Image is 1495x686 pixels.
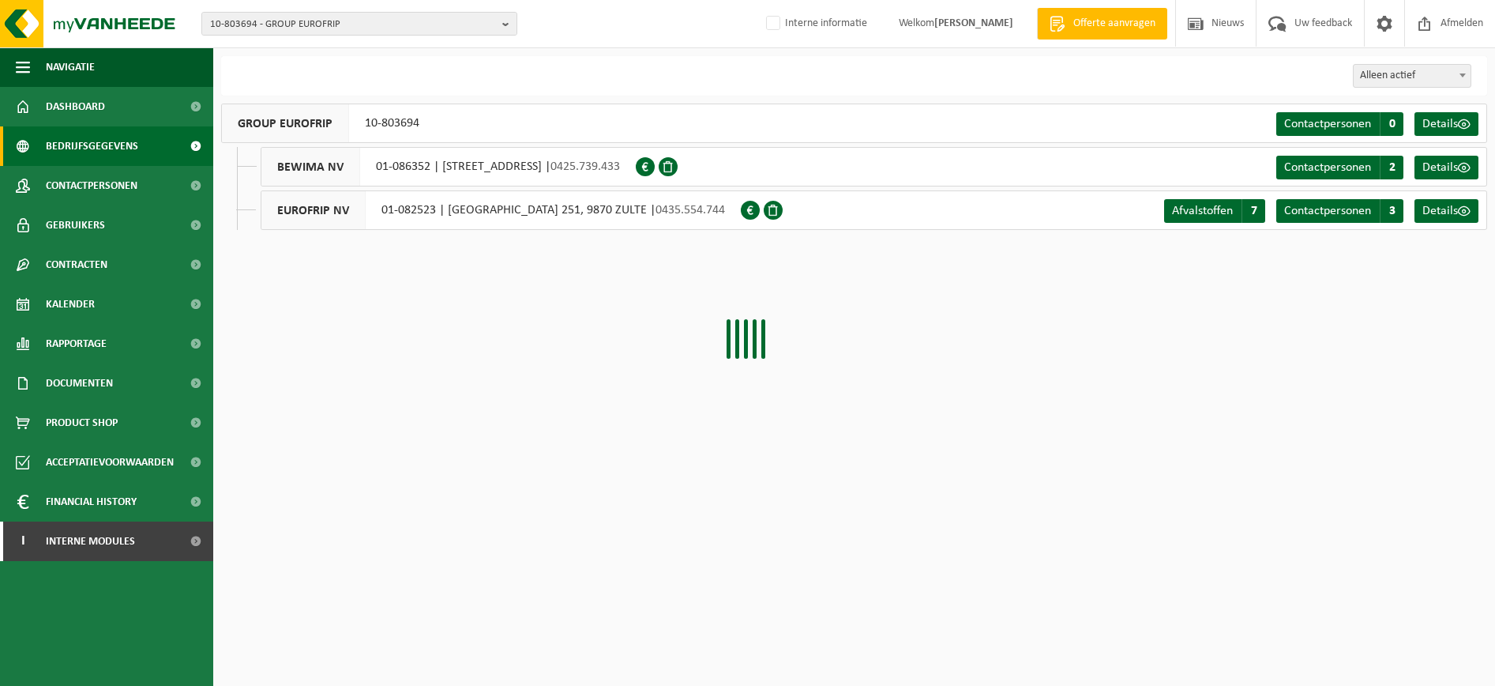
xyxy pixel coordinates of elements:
span: 7 [1241,199,1265,223]
a: Offerte aanvragen [1037,8,1167,40]
span: Details [1422,118,1458,130]
span: Afvalstoffen [1172,205,1233,217]
a: Contactpersonen 2 [1276,156,1403,179]
label: Interne informatie [763,12,867,36]
span: Contactpersonen [1284,118,1371,130]
span: 0 [1380,112,1403,136]
div: 10-803694 [221,104,435,143]
span: Acceptatievoorwaarden [46,443,174,482]
span: Offerte aanvragen [1069,16,1159,32]
button: 10-803694 - GROUP EUROFRIP [201,12,517,36]
span: Alleen actief [1353,64,1471,88]
a: Afvalstoffen 7 [1164,199,1265,223]
span: 3 [1380,199,1403,223]
a: Details [1414,112,1478,136]
span: Contactpersonen [1284,205,1371,217]
strong: [PERSON_NAME] [934,17,1013,29]
span: Contactpersonen [46,166,137,205]
span: Dashboard [46,87,105,126]
span: Contracten [46,245,107,285]
span: 0425.739.433 [550,160,620,173]
span: EUROFRIP NV [261,191,366,229]
span: Details [1422,205,1458,217]
div: 01-086352 | [STREET_ADDRESS] | [261,147,636,187]
span: 0435.554.744 [655,204,725,217]
span: Alleen actief [1354,65,1471,87]
span: Documenten [46,364,113,403]
span: 2 [1380,156,1403,179]
span: Contactpersonen [1284,161,1371,174]
span: BEWIMA NV [261,148,360,186]
a: Details [1414,156,1478,179]
span: Product Shop [46,403,118,443]
a: Contactpersonen 3 [1276,199,1403,223]
a: Details [1414,199,1478,223]
span: Interne modules [46,522,135,561]
span: Rapportage [46,324,107,364]
span: I [16,522,30,561]
span: GROUP EUROFRIP [222,104,349,142]
span: Kalender [46,285,95,324]
span: Navigatie [46,47,95,87]
span: Details [1422,161,1458,174]
div: 01-082523 | [GEOGRAPHIC_DATA] 251, 9870 ZULTE | [261,190,741,230]
span: Gebruikers [46,205,105,245]
span: 10-803694 - GROUP EUROFRIP [210,13,496,36]
span: Bedrijfsgegevens [46,126,138,166]
a: Contactpersonen 0 [1276,112,1403,136]
span: Financial History [46,482,137,522]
